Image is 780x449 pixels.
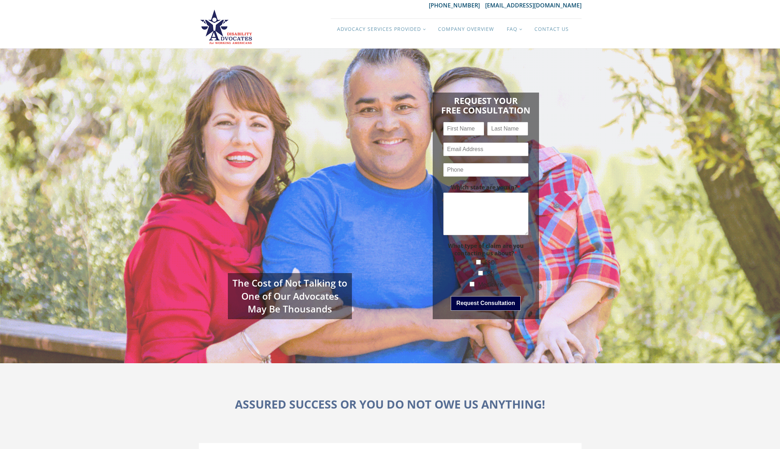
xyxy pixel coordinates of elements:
h1: ASSURED SUCCESS OR YOU DO NOT OWE US ANYTHING! [235,395,545,413]
a: FAQ [500,19,528,39]
input: Phone [443,163,528,177]
label: Which state are you in? [443,184,528,191]
div: The Cost of Not Talking to One of Our Advocates May Be Thousands [228,273,352,319]
input: Email Address [443,143,528,156]
a: Advocacy Services Provided [331,19,432,39]
label: What type of claim are you contacting us about? [443,242,528,257]
a: Contact Us [528,19,575,39]
h1: Request Your Free Consultation [441,93,531,115]
a: Company Overview [432,19,500,39]
button: Request Consultation [451,296,521,310]
a: [EMAIL_ADDRESS][DOMAIN_NAME] [485,1,582,9]
input: Last Name [487,122,528,135]
a: [PHONE_NUMBER] [429,1,485,9]
label: Medicare [478,281,503,288]
input: First Name [443,122,484,135]
label: SSDI [484,259,496,266]
label: SSI [487,270,494,277]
